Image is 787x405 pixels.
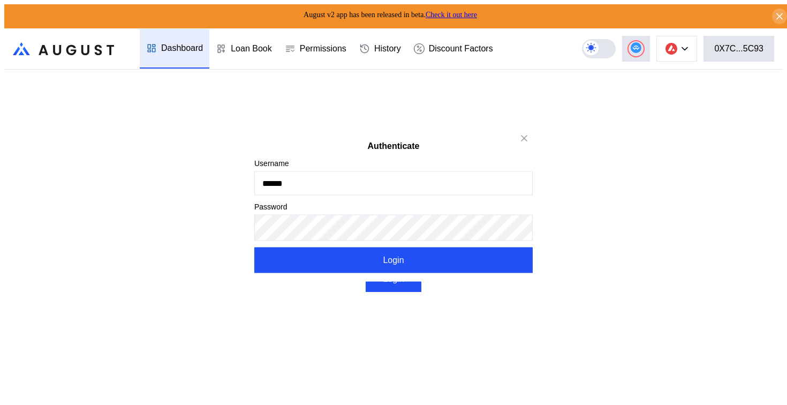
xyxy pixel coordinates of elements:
button: Login [254,247,533,273]
div: History [374,44,401,54]
a: Check it out here [426,11,477,19]
div: Discount Factors [429,44,493,54]
span: August v2 app has been released in beta. [304,11,477,19]
div: Password [254,201,533,211]
h2: Authenticate [254,141,533,151]
div: Username [254,158,533,168]
div: Permissions [300,44,346,54]
button: close modal [516,132,533,145]
div: Loan Book [231,44,272,54]
div: 0X7C...5C93 [714,44,763,54]
img: chain logo [665,43,677,55]
div: Dashboard [161,43,203,53]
